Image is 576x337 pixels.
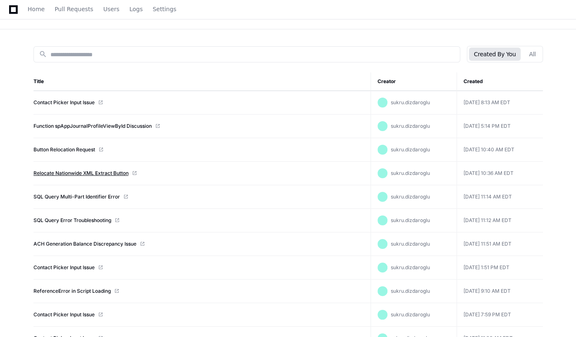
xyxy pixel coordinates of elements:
td: [DATE] 11:12 AM EDT [457,209,543,232]
span: sukru.dizdaroglu [391,146,430,153]
a: Relocate Nationwide XML Extract Button [33,170,129,177]
td: [DATE] 7:59 PM EDT [457,303,543,327]
span: sukru.dizdaroglu [391,123,430,129]
span: Users [103,7,120,12]
span: sukru.dizdaroglu [391,264,430,270]
td: [DATE] 9:10 AM EDT [457,280,543,303]
a: Contact Picker Input Issue [33,264,95,271]
th: Created [457,72,543,91]
td: [DATE] 8:13 AM EDT [457,91,543,115]
span: Logs [129,7,143,12]
span: sukru.dizdaroglu [391,194,430,200]
button: All [524,48,540,61]
span: sukru.dizdaroglu [391,217,430,223]
th: Creator [371,72,457,91]
td: [DATE] 10:40 AM EDT [457,138,543,162]
button: Created By You [469,48,521,61]
mat-icon: search [39,50,47,58]
a: ReferenceError in Script Loading [33,288,111,294]
span: sukru.dizdaroglu [391,170,430,176]
span: Home [28,7,45,12]
span: sukru.dizdaroglu [391,288,430,294]
a: SQL Query Error Troubleshooting [33,217,111,224]
span: sukru.dizdaroglu [391,311,430,318]
span: Pull Requests [55,7,93,12]
td: [DATE] 11:51 AM EDT [457,232,543,256]
a: Contact Picker Input Issue [33,99,95,106]
td: [DATE] 10:36 AM EDT [457,162,543,185]
a: Button Relocation Request [33,146,95,153]
a: SQL Query Multi-Part Identifier Error [33,194,120,200]
a: Function spAppJournalProfileViewById Discussion [33,123,152,129]
td: [DATE] 11:14 AM EDT [457,185,543,209]
span: sukru.dizdaroglu [391,99,430,105]
a: ACH Generation Balance Discrepancy Issue [33,241,136,247]
td: [DATE] 5:14 PM EDT [457,115,543,138]
td: [DATE] 1:51 PM EDT [457,256,543,280]
a: Contact Picker Input Issue [33,311,95,318]
th: Title [33,72,371,91]
span: Settings [153,7,176,12]
span: sukru.dizdaroglu [391,241,430,247]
